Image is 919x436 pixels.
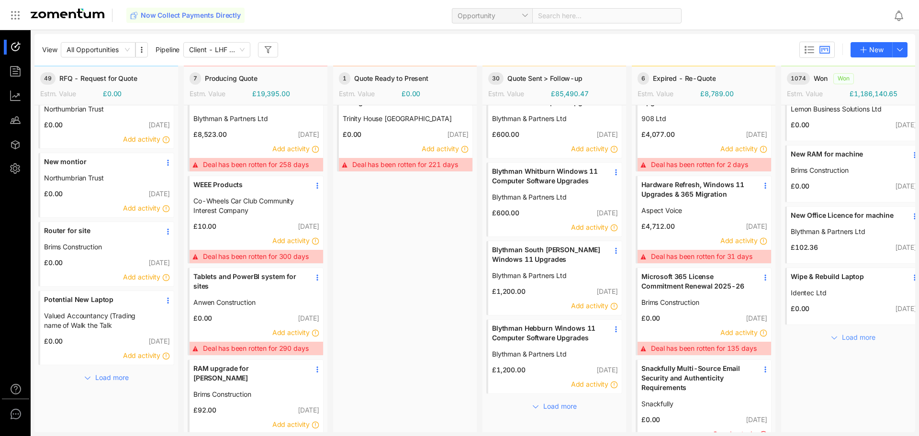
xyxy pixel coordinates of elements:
[156,45,179,55] span: Pipeline
[641,298,751,307] span: Brims Construction
[40,258,63,268] span: £0.00
[193,364,303,390] a: RAM upgrade for [PERSON_NAME]
[488,89,524,98] span: Estm. Value
[638,130,675,139] span: £4,077.00
[44,311,154,330] span: Valued Accountancy (Trading name of Walk the Talk
[272,145,310,153] span: Add activity
[123,204,160,212] span: Add activity
[203,344,308,353] span: Deal has been rotten for 290 days
[791,272,901,288] a: Wipe & Rebuild Laptop
[492,271,602,280] a: Blythman & Partners Ltd
[638,89,673,98] span: Estm. Value
[272,420,310,428] span: Add activity
[543,401,577,412] span: Load more
[814,74,828,83] span: Won
[638,415,660,425] span: £0.00
[791,288,901,298] span: Identec Ltd
[272,328,310,336] span: Add activity
[193,196,303,215] a: Co-Wheels Car Club Community Interest Company
[343,114,453,123] a: Trinity House [GEOGRAPHIC_DATA]
[298,130,319,138] span: [DATE]
[700,89,734,99] span: £8,789.00
[40,189,63,199] span: £0.00
[126,8,245,23] button: Now Collect Payments Directly
[123,135,160,143] span: Add activity
[791,149,901,166] a: New RAM for machine
[492,245,602,264] span: Blythman South [PERSON_NAME] Windows 11 Upgrades
[746,415,767,424] span: [DATE]
[148,258,170,267] span: [DATE]
[488,287,526,296] span: £1,200.00
[188,176,324,264] div: WEEE ProductsCo-Wheels Car Club Community Interest Company£10.00[DATE]Add activityDeal has been r...
[596,366,618,374] span: [DATE]
[596,287,618,295] span: [DATE]
[298,314,319,322] span: [DATE]
[488,208,519,218] span: £600.00
[38,84,174,149] div: New MonitorNorthumbrian Trust£0.00[DATE]Add activity
[252,89,290,99] span: £19,395.00
[148,190,170,198] span: [DATE]
[636,84,772,172] div: Replacement Machines & Upgrades for Windows 11908 Ltd£4,077.00[DATE]Add activityDeal has been rot...
[523,398,586,413] button: Load more
[651,344,756,353] span: Deal has been rotten for 135 days
[850,89,897,99] span: £1,186,140.65
[44,242,154,252] a: Brims Construction
[95,372,129,383] span: Load more
[641,206,751,215] span: Aspect Voice
[75,369,138,384] button: Load more
[190,89,225,98] span: Estm. Value
[638,222,675,231] span: £4,712.00
[193,180,303,190] span: WEEE Products
[791,166,901,175] a: Brims Construction
[641,180,751,206] a: Hardware Refresh, Windows 11 Upgrades & 365 Migration
[422,145,459,153] span: Add activity
[571,380,608,388] span: Add activity
[833,73,854,84] span: Won
[571,145,608,153] span: Add activity
[720,328,758,336] span: Add activity
[492,245,602,271] a: Blythman South [PERSON_NAME] Windows 11 Upgrades
[787,89,822,98] span: Estm. Value
[38,222,174,287] div: Router for siteBrims Construction£0.00[DATE]Add activity
[205,74,258,83] span: Producing Quote
[188,84,324,172] div: Failover Internet Connections for each BranchBlythman & Partners Ltd£8,523.00[DATE]Add activityDe...
[193,272,303,291] span: Tablets and PowerBI system for sites
[791,104,901,114] span: Lemon Business Solutions Ltd
[641,364,751,399] a: Snackfully Multi-Source Email Security and Authenticity Requirements
[791,227,901,236] a: Blythman & Partners Ltd
[67,43,130,57] span: All Opportunities
[746,222,767,230] span: [DATE]
[596,130,618,138] span: [DATE]
[486,162,622,237] div: Blythman Whitburn Windows 11 Computer Software UpgradesBlythman & Partners Ltd£600.00[DATE]Add ac...
[492,349,602,359] a: Blythman & Partners Ltd
[492,167,602,186] span: Blythman Whitburn Windows 11 Computer Software Upgrades
[193,364,303,383] span: RAM upgrade for [PERSON_NAME]
[42,45,57,55] span: View
[193,390,303,399] a: Brims Construction
[38,291,174,365] div: Potential New LaptopValued Accountancy (Trading name of Walk the Talk£0.00[DATE]Add activity
[486,241,622,315] div: Blythman South [PERSON_NAME] Windows 11 UpgradesBlythman & Partners Ltd£1,200.00[DATE]Add activity
[492,167,602,192] a: Blythman Whitburn Windows 11 Computer Software Upgrades
[339,130,361,139] span: £0.00
[636,268,772,356] div: Microsoft 365 License Commitment Renewal 2025-26Brims Construction£0.00[DATE]Add activityDeal has...
[486,319,622,394] div: Blythman Hebburn Windows 11 Computer Software UpgradesBlythman & Partners Ltd£1,200.00[DATE]Add a...
[571,302,608,310] span: Add activity
[141,11,241,20] span: Now Collect Payments Directly
[492,192,602,202] a: Blythman & Partners Ltd
[720,145,758,153] span: Add activity
[636,176,772,264] div: Hardware Refresh, Windows 11 Upgrades & 365 MigrationAspect Voice£4,712.00[DATE]Add activityDeal ...
[488,130,519,139] span: £600.00
[638,72,649,85] span: 6
[492,114,602,123] a: Blythman & Partners Ltd
[492,324,602,343] span: Blythman Hebburn Windows 11 Computer Software Upgrades
[44,157,154,173] a: New montior
[193,298,303,307] a: Anwen Construction
[148,337,170,345] span: [DATE]
[893,4,912,26] div: Notifications
[59,74,137,83] span: RFQ - Request for Quote
[337,84,473,172] div: Additional Access point + PCI changesTrinity House [GEOGRAPHIC_DATA]£0.00[DATE]Add activityDeal h...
